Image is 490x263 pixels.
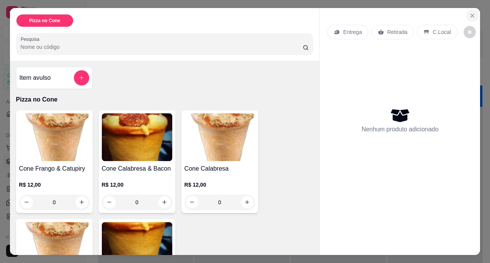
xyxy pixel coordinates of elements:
button: decrease-product-quantity [21,196,33,208]
p: Pizza no Cone [16,95,314,104]
button: decrease-product-quantity [103,196,116,208]
img: product-image [19,113,90,161]
h4: Cone Calabresa & Bacon [102,164,172,173]
p: C.Local [433,28,451,36]
p: R$ 12,00 [102,181,172,189]
p: Pizza no Cone [29,18,60,24]
input: Pesquisa [21,43,303,51]
button: Close [466,10,479,22]
label: Pesquisa [21,36,42,42]
p: Nenhum produto adicionado [361,125,438,134]
button: decrease-product-quantity [186,196,198,208]
h4: Cone Frango & Catupiry [19,164,90,173]
button: increase-product-quantity [158,196,171,208]
button: add-separate-item [74,70,89,86]
button: increase-product-quantity [241,196,253,208]
p: Entrega [343,28,362,36]
img: product-image [185,113,255,161]
p: R$ 12,00 [19,181,90,189]
h4: Cone Calabresa [185,164,255,173]
button: increase-product-quantity [76,196,88,208]
button: decrease-product-quantity [464,26,476,38]
img: product-image [102,113,172,161]
p: Retirada [387,28,407,36]
p: R$ 12,00 [185,181,255,189]
h4: Item avulso [20,73,51,82]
